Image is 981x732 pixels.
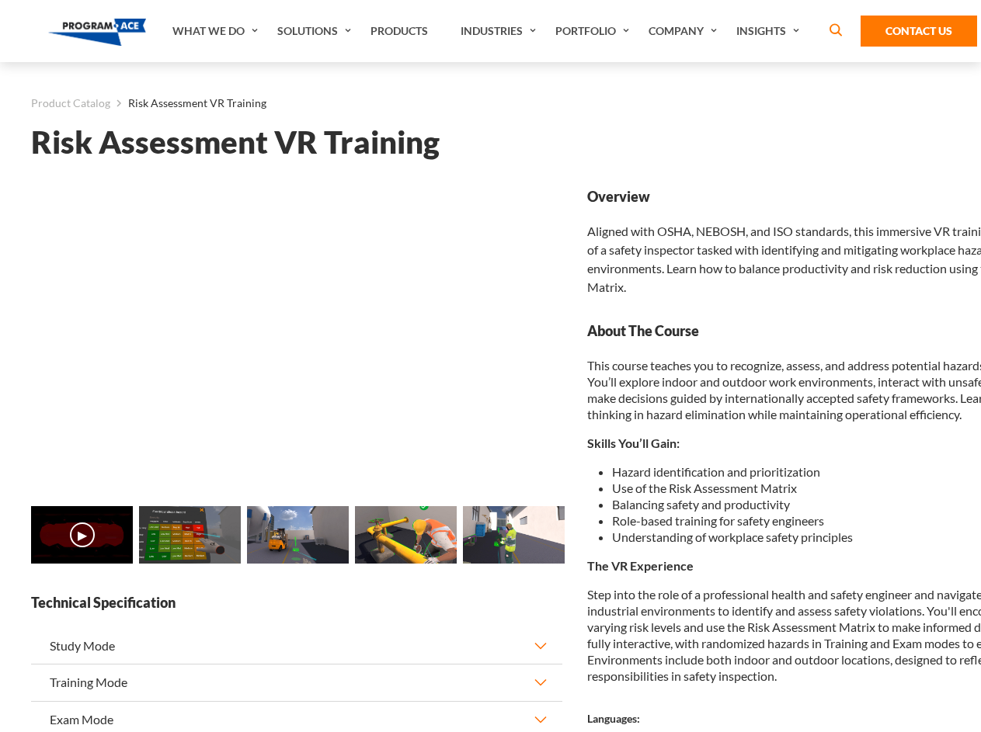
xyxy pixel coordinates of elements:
iframe: Risk Assessment VR Training - Video 0 [31,187,562,486]
button: Training Mode [31,664,562,700]
a: Product Catalog [31,93,110,113]
button: Study Mode [31,628,562,664]
img: Risk Assessment VR Training - Preview 2 [247,506,349,564]
a: Contact Us [861,16,977,47]
li: Risk Assessment VR Training [110,93,266,113]
img: Risk Assessment VR Training - Preview 4 [463,506,565,564]
img: Risk Assessment VR Training - Preview 3 [355,506,457,564]
img: Risk Assessment VR Training - Preview 1 [139,506,241,564]
img: Risk Assessment VR Training - Video 0 [31,506,133,564]
button: ▶ [70,522,95,547]
strong: Languages: [587,712,640,725]
strong: Technical Specification [31,593,562,612]
img: Program-Ace [48,19,147,46]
